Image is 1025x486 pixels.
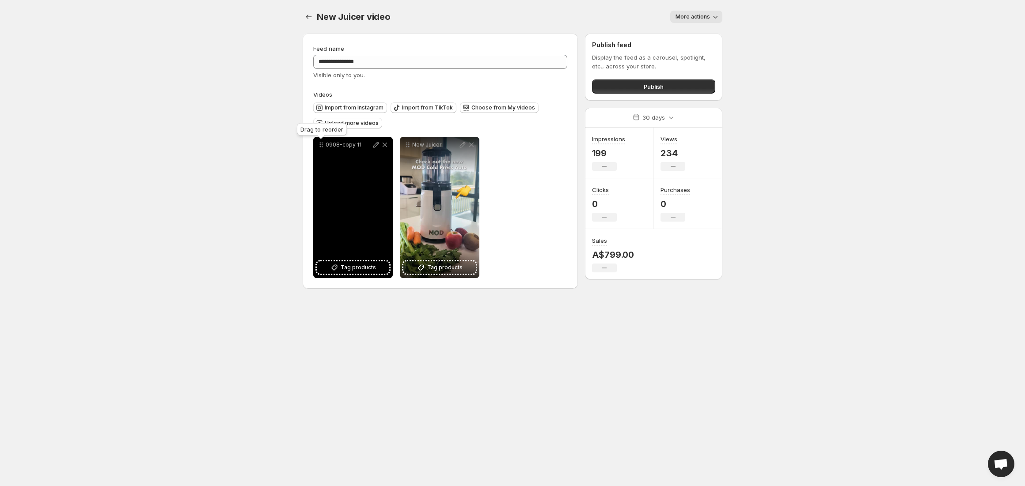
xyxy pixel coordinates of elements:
[592,53,715,71] p: Display the feed as a carousel, spotlight, etc., across your store.
[676,13,710,20] span: More actions
[391,102,456,113] button: Import from TikTok
[317,261,389,274] button: Tag products
[661,185,690,194] h3: Purchases
[313,91,332,98] span: Videos
[592,135,625,143] h3: Impressions
[317,11,391,22] span: New Juicer video
[313,102,387,113] button: Import from Instagram
[341,263,376,272] span: Tag products
[313,118,382,128] button: Upload more videos
[325,104,383,111] span: Import from Instagram
[303,11,315,23] button: Settings
[313,72,365,79] span: Visible only to you.
[325,120,379,127] span: Upload more videos
[412,141,458,148] p: New Juicer
[592,236,607,245] h3: Sales
[592,199,617,209] p: 0
[670,11,722,23] button: More actions
[313,137,393,278] div: 0908-copy 11Tag products
[661,148,685,158] p: 234
[592,249,634,260] p: A$799.00
[592,41,715,49] h2: Publish feed
[661,199,690,209] p: 0
[400,137,479,278] div: New JuicerTag products
[471,104,535,111] span: Choose from My videos
[988,451,1014,477] div: Open chat
[642,113,665,122] p: 30 days
[592,79,715,94] button: Publish
[592,148,625,158] p: 199
[460,102,539,113] button: Choose from My videos
[403,261,476,274] button: Tag products
[661,135,677,143] h3: Views
[427,263,463,272] span: Tag products
[326,141,372,148] p: 0908-copy 11
[592,185,609,194] h3: Clicks
[402,104,453,111] span: Import from TikTok
[313,45,344,52] span: Feed name
[644,82,664,91] span: Publish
